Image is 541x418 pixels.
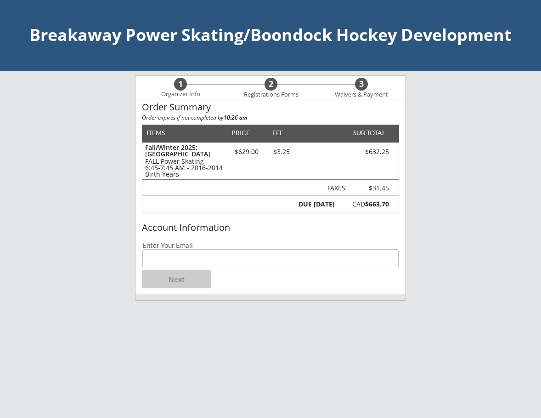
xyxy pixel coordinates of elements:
[353,185,389,191] div: $31.45
[266,149,297,155] div: $3.25
[353,185,389,192] div: Taxes not charged on the fee
[147,130,179,136] div: ITEMS
[349,130,385,136] div: SUB TOTAL
[142,270,211,288] button: Next
[155,91,206,98] div: Organizer Info
[323,185,345,191] div: TAXES
[145,158,223,178] div: FALL Power Skating - 6:45-7:45 AM - 2016-2014 Birth Years
[142,102,399,112] div: Order Summary
[224,114,247,121] strong: 10:26 am
[297,201,335,207] div: DUE [DATE]
[142,115,399,120] div: Order expires if not completed by
[9,27,532,43] div: Breakaway Power Skating/Boondock Hockey Development
[365,200,389,208] strong: $663.70
[323,185,345,192] div: Taxes not charged on the fee
[227,130,254,136] div: PRICE
[330,91,393,98] div: Waivers & Payment
[337,149,389,155] div: $632.25
[239,91,303,98] div: Registrations Forms
[145,144,223,157] div: Fall/Winter 2025: [GEOGRAPHIC_DATA]
[266,130,290,136] div: FEE
[142,223,399,233] div: Account Information
[355,79,368,89] div: 3
[142,242,399,249] div: Enter Your Email
[265,79,277,89] div: 2
[340,201,389,207] div: CAD
[174,79,187,89] div: 1
[227,149,266,155] div: $629.00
